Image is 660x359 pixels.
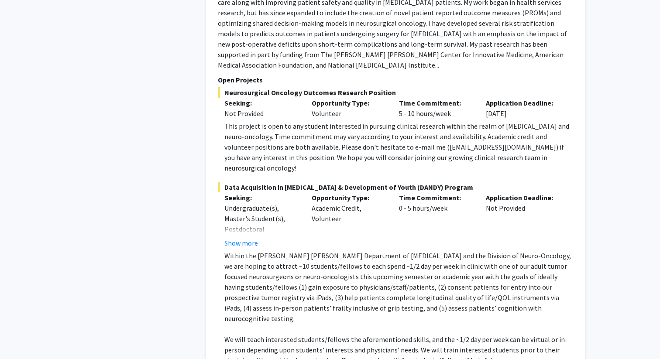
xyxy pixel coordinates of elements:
div: 0 - 5 hours/week [392,192,480,248]
p: Opportunity Type: [312,98,386,108]
button: Show more [224,238,258,248]
div: Undergraduate(s), Master's Student(s), Postdoctoral Researcher(s) / Research Staff, Medical Resid... [224,203,299,276]
div: Academic Credit, Volunteer [305,192,392,248]
p: Seeking: [224,192,299,203]
p: Time Commitment: [399,98,473,108]
p: Open Projects [218,75,573,85]
p: Time Commitment: [399,192,473,203]
p: Opportunity Type: [312,192,386,203]
p: Application Deadline: [486,192,560,203]
p: Application Deadline: [486,98,560,108]
div: [DATE] [479,98,567,119]
div: 5 - 10 hours/week [392,98,480,119]
p: Within the [PERSON_NAME] [PERSON_NAME] Department of [MEDICAL_DATA] and the Division of Neuro-Onc... [224,250,573,324]
p: Seeking: [224,98,299,108]
iframe: Chat [7,320,37,352]
div: Not Provided [479,192,567,248]
span: Data Acquisition in [MEDICAL_DATA] & Development of Youth (DANDY) Program [218,182,573,192]
div: Volunteer [305,98,392,119]
span: Neurosurgical Oncology Outcomes Research Position [218,87,573,98]
div: Not Provided [224,108,299,119]
div: This project is open to any student interested in pursuing clinical research within the realm of ... [224,121,573,173]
